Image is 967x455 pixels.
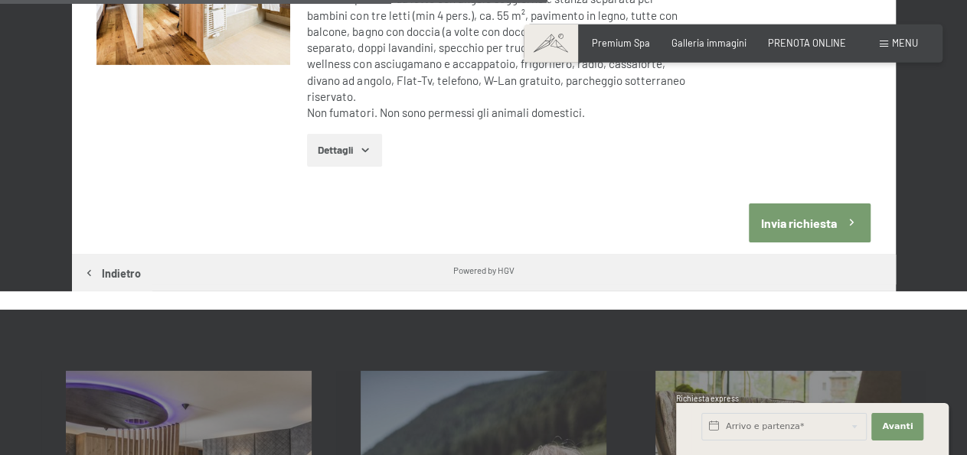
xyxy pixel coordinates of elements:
div: Powered by HGV [453,264,515,276]
button: Indietro [72,255,152,291]
a: Premium Spa [592,37,650,49]
button: Dettagli [307,134,381,167]
button: Invia richiesta [749,203,871,242]
span: Richiesta express [676,394,739,403]
a: Galleria immagini [671,37,746,49]
span: Avanti [882,421,913,433]
button: Avanti [871,413,923,440]
a: PRENOTA ONLINE [768,37,846,49]
span: Menu [892,37,918,49]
